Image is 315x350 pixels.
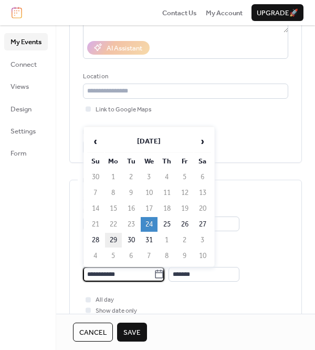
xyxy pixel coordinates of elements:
[4,33,48,50] a: My Events
[117,323,147,342] button: Save
[10,37,41,47] span: My Events
[87,217,104,232] td: 21
[123,201,140,216] td: 16
[159,154,175,169] th: Th
[123,154,140,169] th: Tu
[162,8,197,18] span: Contact Us
[176,170,193,184] td: 5
[105,154,122,169] th: Mo
[4,78,48,95] a: Views
[87,154,104,169] th: Su
[162,7,197,18] a: Contact Us
[4,145,48,161] a: Form
[141,233,157,248] td: 31
[87,201,104,216] td: 14
[159,201,175,216] td: 18
[105,217,122,232] td: 22
[159,217,175,232] td: 25
[12,7,22,18] img: logo
[176,249,193,263] td: 9
[176,217,193,232] td: 26
[96,105,152,115] span: Link to Google Maps
[123,327,141,338] span: Save
[141,154,157,169] th: We
[4,56,48,73] a: Connect
[194,170,211,184] td: 6
[159,249,175,263] td: 8
[251,4,303,21] button: Upgrade🚀
[123,217,140,232] td: 23
[123,233,140,248] td: 30
[176,233,193,248] td: 2
[194,201,211,216] td: 20
[194,186,211,200] td: 13
[141,249,157,263] td: 7
[96,295,114,305] span: All day
[87,233,104,248] td: 28
[194,217,211,232] td: 27
[176,201,193,216] td: 19
[10,104,31,115] span: Design
[195,131,211,152] span: ›
[105,170,122,184] td: 1
[87,249,104,263] td: 4
[257,8,298,18] span: Upgrade 🚀
[73,323,113,342] button: Cancel
[141,217,157,232] td: 24
[194,249,211,263] td: 10
[176,154,193,169] th: Fr
[123,170,140,184] td: 2
[123,186,140,200] td: 9
[83,71,286,82] div: Location
[159,170,175,184] td: 4
[10,81,29,92] span: Views
[88,131,103,152] span: ‹
[176,186,193,200] td: 12
[194,154,211,169] th: Sa
[87,170,104,184] td: 30
[10,148,27,159] span: Form
[159,186,175,200] td: 11
[10,59,37,70] span: Connect
[105,249,122,263] td: 5
[123,249,140,263] td: 6
[141,201,157,216] td: 17
[206,8,243,18] span: My Account
[87,186,104,200] td: 7
[105,201,122,216] td: 15
[105,130,193,153] th: [DATE]
[159,233,175,248] td: 1
[10,126,36,137] span: Settings
[4,122,48,139] a: Settings
[141,186,157,200] td: 10
[194,233,211,248] td: 3
[105,233,122,248] td: 29
[206,7,243,18] a: My Account
[105,186,122,200] td: 8
[4,100,48,117] a: Design
[96,306,137,316] span: Show date only
[141,170,157,184] td: 3
[79,327,107,338] span: Cancel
